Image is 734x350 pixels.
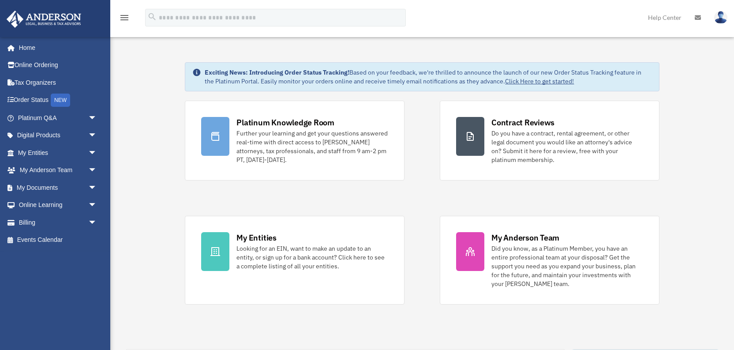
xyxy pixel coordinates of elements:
[6,109,110,127] a: Platinum Q&Aarrow_drop_down
[185,216,404,305] a: My Entities Looking for an EIN, want to make an update to an entity, or sign up for a bank accoun...
[147,12,157,22] i: search
[6,74,110,91] a: Tax Organizers
[88,162,106,180] span: arrow_drop_down
[491,232,559,243] div: My Anderson Team
[6,91,110,109] a: Order StatusNEW
[88,179,106,197] span: arrow_drop_down
[51,94,70,107] div: NEW
[491,244,643,288] div: Did you know, as a Platinum Member, you have an entire professional team at your disposal? Get th...
[205,68,349,76] strong: Exciting News: Introducing Order Status Tracking!
[440,101,659,181] a: Contract Reviews Do you have a contract, rental agreement, or other legal document you would like...
[236,244,388,271] div: Looking for an EIN, want to make an update to an entity, or sign up for a bank account? Click her...
[88,109,106,127] span: arrow_drop_down
[185,101,404,181] a: Platinum Knowledge Room Further your learning and get your questions answered real-time with dire...
[119,12,130,23] i: menu
[440,216,659,305] a: My Anderson Team Did you know, as a Platinum Member, you have an entire professional team at your...
[6,162,110,179] a: My Anderson Teamarrow_drop_down
[88,196,106,215] span: arrow_drop_down
[6,127,110,144] a: Digital Productsarrow_drop_down
[6,231,110,249] a: Events Calendar
[88,214,106,232] span: arrow_drop_down
[714,11,727,24] img: User Pic
[6,56,110,74] a: Online Ordering
[6,214,110,231] a: Billingarrow_drop_down
[236,117,334,128] div: Platinum Knowledge Room
[205,68,652,86] div: Based on your feedback, we're thrilled to announce the launch of our new Order Status Tracking fe...
[6,39,106,56] a: Home
[88,127,106,145] span: arrow_drop_down
[88,144,106,162] span: arrow_drop_down
[6,144,110,162] a: My Entitiesarrow_drop_down
[6,196,110,214] a: Online Learningarrow_drop_down
[236,232,276,243] div: My Entities
[491,117,554,128] div: Contract Reviews
[505,77,574,85] a: Click Here to get started!
[6,179,110,196] a: My Documentsarrow_drop_down
[119,15,130,23] a: menu
[491,129,643,164] div: Do you have a contract, rental agreement, or other legal document you would like an attorney's ad...
[236,129,388,164] div: Further your learning and get your questions answered real-time with direct access to [PERSON_NAM...
[4,11,84,28] img: Anderson Advisors Platinum Portal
